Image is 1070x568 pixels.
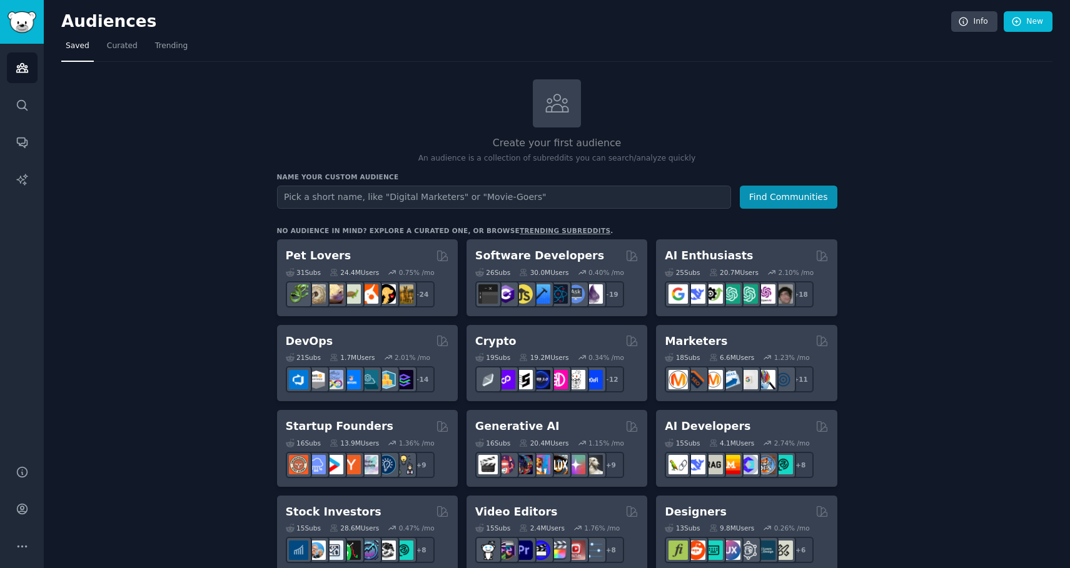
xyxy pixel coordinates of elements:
[394,370,413,389] img: PlatformEngineers
[286,248,351,264] h2: Pet Lovers
[669,455,688,474] img: LangChain
[519,524,565,532] div: 2.4M Users
[475,248,604,264] h2: Software Developers
[709,353,755,362] div: 6.6M Users
[61,36,94,62] a: Saved
[341,370,361,389] img: DevOpsLinks
[376,541,396,560] img: swingtrading
[778,268,814,277] div: 2.10 % /mo
[520,227,610,234] a: trending subreddits
[289,284,308,304] img: herpetology
[277,172,837,181] h3: Name your custom audience
[721,455,740,474] img: MistralAI
[475,353,510,362] div: 19 Sub s
[359,370,378,389] img: platformengineering
[306,284,326,304] img: ballpython
[588,268,624,277] div: 0.40 % /mo
[548,455,568,474] img: FluxAI
[399,439,435,447] div: 1.36 % /mo
[686,370,705,389] img: bigseo
[665,334,727,349] h2: Marketers
[277,186,731,209] input: Pick a short name, like "Digital Marketers" or "Movie-Goers"
[306,370,326,389] img: AWS_Certified_Experts
[566,541,585,560] img: Youtubevideo
[496,284,515,304] img: csharp
[665,439,700,447] div: 15 Sub s
[8,11,36,33] img: GummySearch logo
[566,370,585,389] img: CryptoNews
[475,334,517,349] h2: Crypto
[669,284,688,304] img: GoogleGeminiAI
[756,284,775,304] img: OpenAIDev
[61,12,951,32] h2: Audiences
[478,284,498,304] img: software
[408,281,435,307] div: + 24
[475,504,558,520] h2: Video Editors
[774,353,810,362] div: 1.23 % /mo
[408,366,435,392] div: + 14
[665,353,700,362] div: 18 Sub s
[496,455,515,474] img: dalle2
[286,353,321,362] div: 21 Sub s
[519,353,568,362] div: 19.2M Users
[704,541,723,560] img: UI_Design
[277,136,837,151] h2: Create your first audience
[496,370,515,389] img: 0xPolygon
[531,455,550,474] img: sdforall
[598,281,624,307] div: + 19
[277,153,837,164] p: An audience is a collection of subreddits you can search/analyze quickly
[286,268,321,277] div: 31 Sub s
[478,541,498,560] img: gopro
[286,439,321,447] div: 16 Sub s
[566,284,585,304] img: AskComputerScience
[709,268,759,277] div: 20.7M Users
[155,41,188,52] span: Trending
[669,370,688,389] img: content_marketing
[496,541,515,560] img: editors
[669,541,688,560] img: typography
[548,370,568,389] img: defiblockchain
[395,353,430,362] div: 2.01 % /mo
[531,370,550,389] img: web3
[704,370,723,389] img: AskMarketing
[774,370,793,389] img: OnlineMarketing
[740,186,837,209] button: Find Communities
[289,370,308,389] img: azuredevops
[394,284,413,304] img: dogbreed
[475,268,510,277] div: 26 Sub s
[665,419,750,434] h2: AI Developers
[324,284,343,304] img: leopardgeckos
[330,268,379,277] div: 24.4M Users
[475,419,560,434] h2: Generative AI
[665,248,753,264] h2: AI Enthusiasts
[588,353,624,362] div: 0.34 % /mo
[408,452,435,478] div: + 9
[475,439,510,447] div: 16 Sub s
[774,439,810,447] div: 2.74 % /mo
[324,455,343,474] img: startup
[341,284,361,304] img: turtle
[756,370,775,389] img: MarketingResearch
[394,541,413,560] img: technicalanalysis
[478,455,498,474] img: aivideo
[151,36,192,62] a: Trending
[721,541,740,560] img: UXDesign
[531,284,550,304] img: iOSProgramming
[588,439,624,447] div: 1.15 % /mo
[1004,11,1052,32] a: New
[739,455,758,474] img: OpenSourceAI
[513,455,533,474] img: deepdream
[774,541,793,560] img: UX_Design
[566,455,585,474] img: starryai
[584,524,620,532] div: 1.76 % /mo
[286,504,381,520] h2: Stock Investors
[787,452,814,478] div: + 8
[756,455,775,474] img: llmops
[306,455,326,474] img: SaaS
[286,524,321,532] div: 15 Sub s
[289,541,308,560] img: dividends
[394,455,413,474] img: growmybusiness
[787,281,814,307] div: + 18
[548,541,568,560] img: finalcutpro
[756,541,775,560] img: learndesign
